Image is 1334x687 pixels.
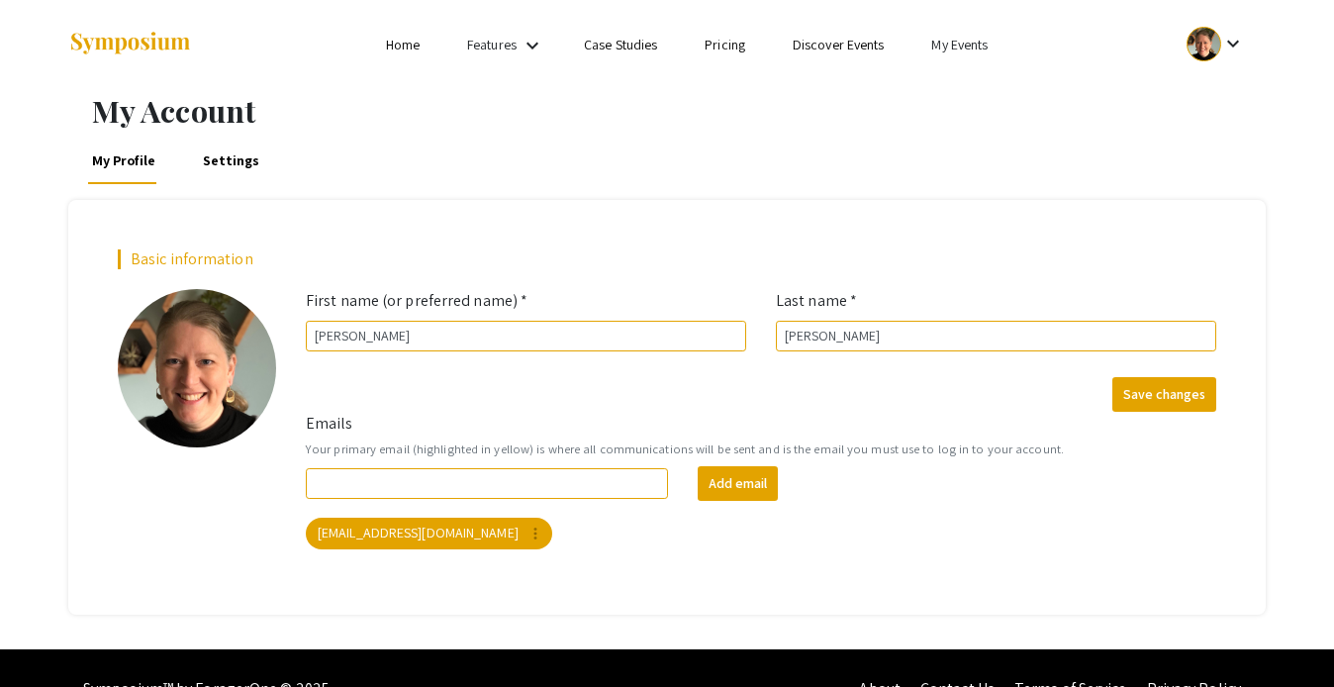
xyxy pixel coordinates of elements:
[584,36,657,53] a: Case Studies
[386,36,420,53] a: Home
[302,514,556,553] app-email-chip: Your primary email
[306,514,1216,553] mat-chip-list: Your emails
[467,36,517,53] a: Features
[1221,32,1245,55] mat-icon: Expand account dropdown
[698,466,778,501] button: Add email
[705,36,745,53] a: Pricing
[306,412,353,436] label: Emails
[931,36,988,53] a: My Events
[306,440,1216,458] small: Your primary email (highlighted in yellow) is where all communications will be sent and is the em...
[1112,377,1216,412] button: Save changes
[92,93,1266,129] h1: My Account
[1166,22,1266,66] button: Expand account dropdown
[776,289,857,313] label: Last name *
[68,31,192,57] img: Symposium by ForagerOne
[88,137,159,184] a: My Profile
[199,137,263,184] a: Settings
[521,34,544,57] mat-icon: Expand Features list
[526,525,544,542] mat-icon: more_vert
[118,249,1216,268] h2: Basic information
[306,518,552,549] mat-chip: [EMAIL_ADDRESS][DOMAIN_NAME]
[306,289,527,313] label: First name (or preferred name) *
[793,36,885,53] a: Discover Events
